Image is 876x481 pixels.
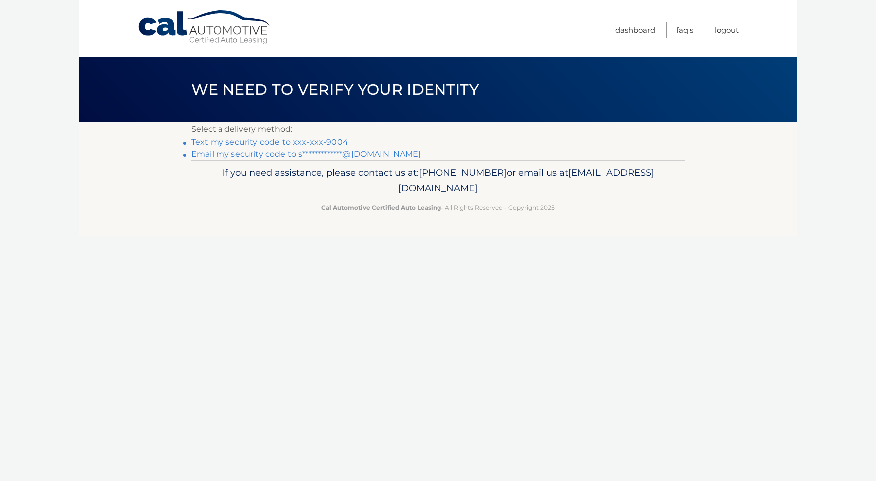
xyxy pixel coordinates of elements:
span: We need to verify your identity [191,80,479,99]
p: - All Rights Reserved - Copyright 2025 [198,202,678,213]
a: Cal Automotive [137,10,272,45]
a: FAQ's [676,22,693,38]
p: Select a delivery method: [191,122,685,136]
strong: Cal Automotive Certified Auto Leasing [321,204,441,211]
a: Dashboard [615,22,655,38]
a: Logout [715,22,739,38]
a: Text my security code to xxx-xxx-9004 [191,137,348,147]
p: If you need assistance, please contact us at: or email us at [198,165,678,197]
span: [PHONE_NUMBER] [419,167,507,178]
